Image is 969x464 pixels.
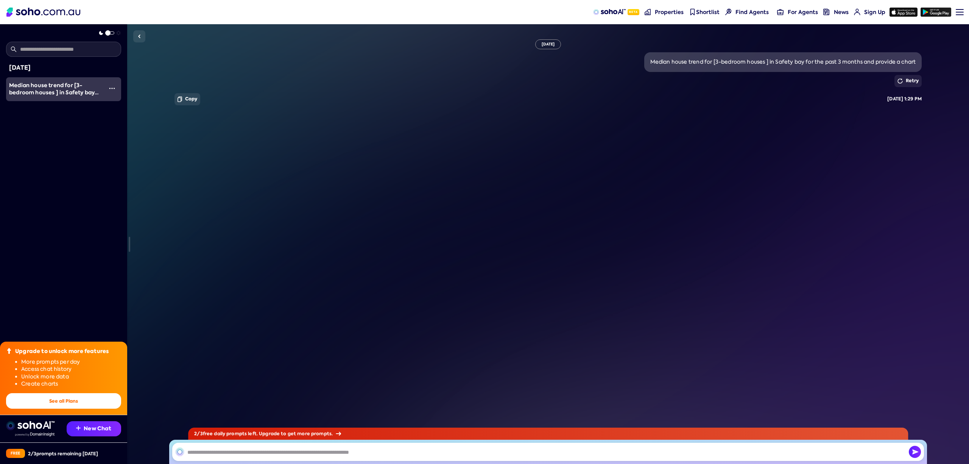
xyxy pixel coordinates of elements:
[6,348,12,354] img: Upgrade icon
[135,32,144,41] img: Sidebar toggle icon
[6,77,103,101] a: Median house trend for [3-bedroom houses ] in Safety bay for the past 3 months and provide a chart
[535,39,561,49] div: [DATE]
[188,428,908,440] div: 2 / 3 free daily prompts left. Upgrade to get more prompts.
[6,449,25,458] div: Free
[854,9,860,15] img: for-agents-nav icon
[6,8,80,17] img: Soho Logo
[28,450,98,457] div: 2 / 3 prompts remaining [DATE]
[21,380,121,388] li: Create charts
[21,373,121,381] li: Unlock more data
[15,348,109,355] div: Upgrade to unlock more features
[174,93,201,105] button: Copy
[909,446,921,458] img: Send icon
[6,421,55,430] img: sohoai logo
[6,393,121,409] button: See all Plans
[9,63,118,73] div: [DATE]
[21,358,121,366] li: More prompts per day
[864,8,885,16] span: Sign Up
[696,8,720,16] span: Shortlist
[921,8,951,17] img: google-play icon
[788,8,818,16] span: For Agents
[645,9,651,15] img: properties-nav icon
[175,447,184,456] img: SohoAI logo black
[725,9,732,15] img: Find agents icon
[76,426,81,430] img: Recommendation icon
[909,446,921,458] button: Send
[823,9,830,15] img: news-nav icon
[628,9,639,15] span: Beta
[834,8,849,16] span: News
[109,85,115,91] img: More icon
[9,82,103,97] div: Median house trend for [3-bedroom houses ] in Safety bay for the past 3 months and provide a chart
[655,8,684,16] span: Properties
[15,433,55,436] img: Data provided by Domain Insight
[9,81,102,111] span: Median house trend for [3-bedroom houses ] in Safety bay for the past 3 months and provide a chart
[890,8,918,17] img: app-store icon
[650,58,916,66] div: Median house trend for [3-bedroom houses ] in Safety bay for the past 3 months and provide a chart
[21,366,121,373] li: Access chat history
[897,78,903,84] img: Retry icon
[178,96,182,102] img: Copy icon
[689,9,696,15] img: shortlist-nav icon
[336,432,341,436] img: Arrow icon
[777,9,784,15] img: for-agents-nav icon
[894,75,922,87] button: Retry
[593,9,625,15] img: sohoAI logo
[67,421,121,436] button: New Chat
[735,8,769,16] span: Find Agents
[887,96,922,102] div: [DATE] 1:29 PM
